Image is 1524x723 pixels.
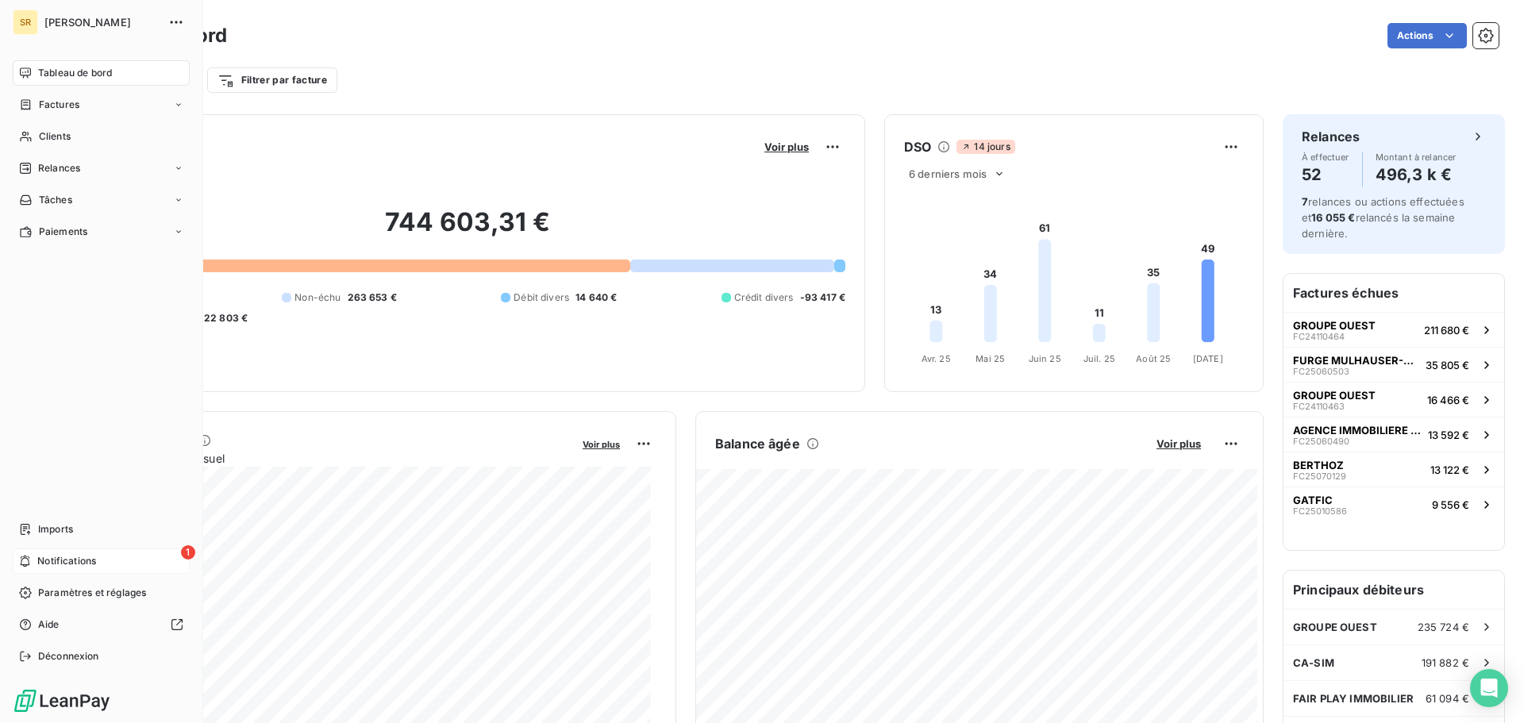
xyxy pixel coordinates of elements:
span: Clients [39,129,71,144]
span: [PERSON_NAME] [44,16,159,29]
span: -93 417 € [800,290,845,305]
span: FC24110463 [1293,402,1345,411]
button: GROUPE OUESTFC2411046316 466 € [1283,382,1504,417]
span: 16 466 € [1427,394,1469,406]
span: 235 724 € [1418,621,1469,633]
span: Montant à relancer [1376,152,1457,162]
span: 14 jours [956,140,1014,154]
span: 16 055 € [1311,211,1355,224]
span: FC24110464 [1293,332,1345,341]
button: AGENCE IMMOBILIERE DES 3 ROISFC2506049013 592 € [1283,417,1504,452]
span: 211 680 € [1424,324,1469,337]
h6: Relances [1302,127,1360,146]
span: Relances [38,161,80,175]
span: 6 derniers mois [909,167,987,180]
button: Voir plus [1152,436,1206,451]
h6: Factures échues [1283,274,1504,312]
span: CA-SIM [1293,656,1334,669]
tspan: [DATE] [1193,353,1223,364]
span: 13 592 € [1428,429,1469,441]
span: FURGE MULHAUSER-MSG [1293,354,1419,367]
span: FC25060503 [1293,367,1349,376]
span: Factures [39,98,79,112]
h4: 52 [1302,162,1349,187]
span: Crédit divers [734,290,794,305]
button: Voir plus [760,140,814,154]
tspan: Juil. 25 [1083,353,1115,364]
h6: Principaux débiteurs [1283,571,1504,609]
span: Voir plus [764,140,809,153]
button: GROUPE OUESTFC24110464211 680 € [1283,312,1504,347]
h6: Balance âgée [715,434,800,453]
span: Chiffre d'affaires mensuel [90,450,571,467]
span: Paiements [39,225,87,239]
span: 7 [1302,195,1308,208]
h2: 744 603,31 € [90,206,845,254]
span: FAIR PLAY IMMOBILIER [1293,692,1414,705]
span: FC25070129 [1293,471,1346,481]
tspan: Avr. 25 [922,353,951,364]
button: BERTHOZFC2507012913 122 € [1283,452,1504,486]
button: FURGE MULHAUSER-MSGFC2506050335 805 € [1283,347,1504,382]
span: Paramètres et réglages [38,586,146,600]
span: Tableau de bord [38,66,112,80]
span: FC25010586 [1293,506,1347,516]
tspan: Juin 25 [1029,353,1061,364]
span: Aide [38,617,60,632]
span: Non-échu [294,290,341,305]
button: Filtrer par facture [207,67,337,93]
span: GROUPE OUEST [1293,389,1376,402]
span: Notifications [37,554,96,568]
span: FC25060490 [1293,436,1349,446]
a: Aide [13,612,190,637]
tspan: Août 25 [1136,353,1171,364]
span: Tâches [39,193,72,207]
span: 14 640 € [575,290,617,305]
span: Débit divers [514,290,569,305]
span: AGENCE IMMOBILIERE DES 3 ROIS [1293,424,1422,436]
span: Voir plus [583,439,620,450]
span: 35 805 € [1426,359,1469,371]
span: 61 094 € [1426,692,1469,705]
span: relances ou actions effectuées et relancés la semaine dernière. [1302,195,1464,240]
div: SR [13,10,38,35]
span: Voir plus [1156,437,1201,450]
span: À effectuer [1302,152,1349,162]
span: BERTHOZ [1293,459,1344,471]
button: Voir plus [578,436,625,451]
span: 263 653 € [348,290,397,305]
span: 191 882 € [1422,656,1469,669]
span: GROUPE OUEST [1293,319,1376,332]
div: Open Intercom Messenger [1470,669,1508,707]
span: -22 803 € [199,311,248,325]
span: 9 556 € [1432,498,1469,511]
span: Imports [38,522,73,536]
h4: 496,3 k € [1376,162,1457,187]
button: Actions [1387,23,1467,48]
span: 13 122 € [1430,463,1469,476]
button: GATFICFC250105869 556 € [1283,486,1504,521]
span: Déconnexion [38,649,99,663]
img: Logo LeanPay [13,688,111,713]
tspan: Mai 25 [976,353,1005,364]
span: GATFIC [1293,494,1333,506]
span: 1 [181,545,195,560]
span: GROUPE OUEST [1293,621,1377,633]
h6: DSO [904,137,931,156]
